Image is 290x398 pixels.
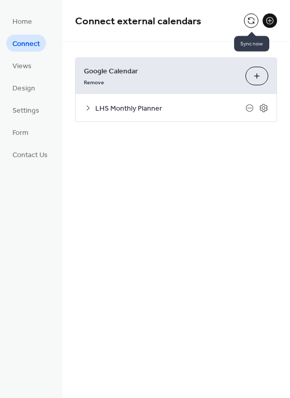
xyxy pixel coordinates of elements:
a: Contact Us [6,146,54,163]
span: Form [12,128,28,139]
span: Connect external calendars [75,11,201,32]
a: Views [6,57,38,74]
span: Views [12,61,32,72]
a: Connect [6,35,46,52]
span: Home [12,17,32,27]
span: Contact Us [12,150,48,161]
span: Google Calendar [84,66,237,77]
span: Connect [12,39,40,50]
a: Form [6,124,35,141]
span: Settings [12,105,39,116]
span: Design [12,83,35,94]
a: Design [6,79,41,96]
a: Settings [6,101,46,118]
span: Sync now [234,36,269,51]
a: Home [6,12,38,29]
span: Remove [84,79,104,86]
span: LHS Monthly Planner [95,103,245,114]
